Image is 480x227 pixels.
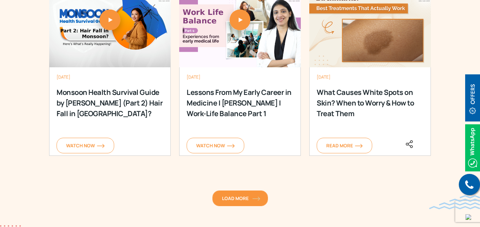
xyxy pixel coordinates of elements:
[66,142,105,149] span: Watch Now
[317,87,423,115] div: What Causes White Spots on Skin? When to Worry & How to Treat Them
[222,195,258,202] span: Load More
[97,144,105,148] img: orange-arrow
[227,144,235,148] img: orange-arrow
[212,191,268,206] a: Load Moreorange-arrow
[57,87,163,115] div: Monsoon Health Survival Guide by [PERSON_NAME] (Part 2) Hair Fall in [GEOGRAPHIC_DATA]?
[57,138,114,153] a: Watch Noworange-arrow
[317,138,372,153] a: Read Moreorange-arrow
[466,214,471,220] img: up-blue-arrow.svg
[429,195,480,209] img: bluewave
[355,144,363,148] img: orange-arrow
[326,142,363,149] span: Read More
[465,143,480,151] a: Whatsappicon
[196,142,235,149] span: Watch Now
[187,138,244,153] a: Watch Noworange-arrow
[465,74,480,121] img: offerBt
[252,197,260,201] img: orange-arrow
[405,140,414,148] a: <div class="socialicons"><span class="close_share"><i class="fa fa-close"></i></span> <a href="ht...
[405,140,414,148] img: share
[465,124,480,171] img: Whatsappicon
[187,87,293,115] div: Lessons From My Early Career in Medicine | [PERSON_NAME] | Work-Life Balance Part 1
[187,74,293,80] div: [DATE]
[57,74,163,80] div: [DATE]
[317,74,423,80] div: [DATE]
